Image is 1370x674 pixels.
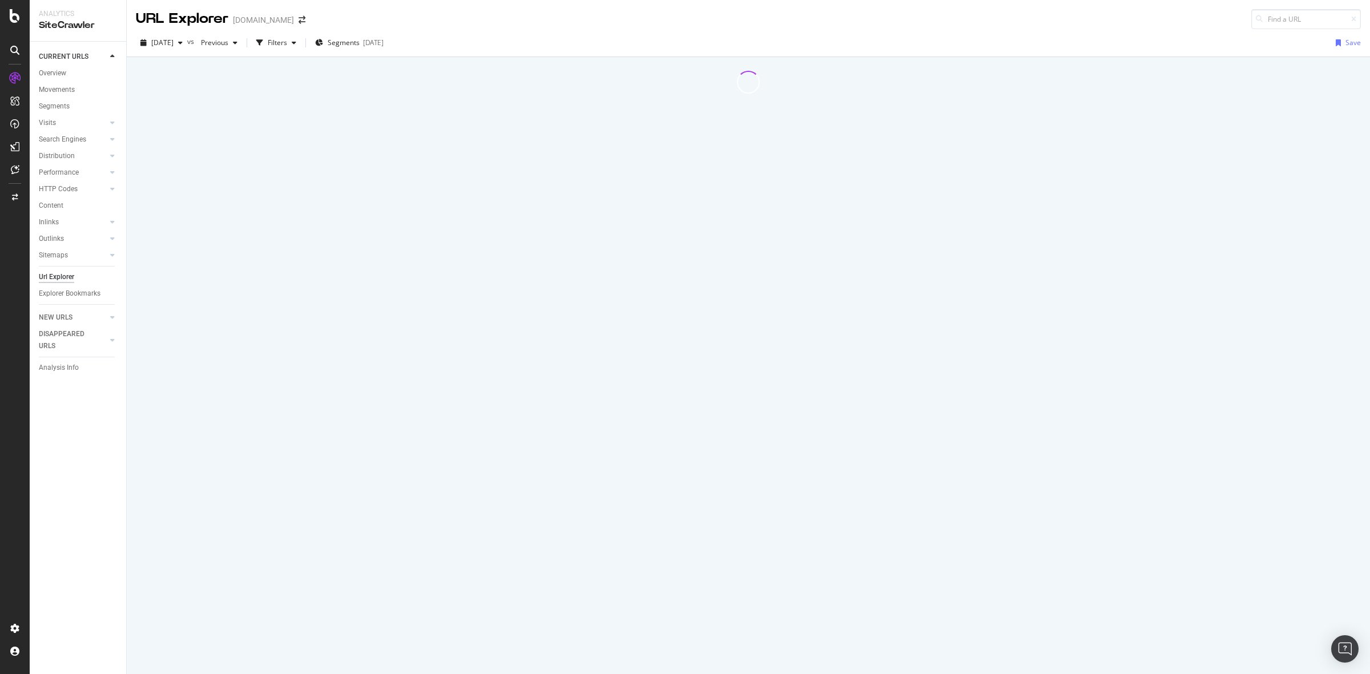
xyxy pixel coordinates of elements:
a: DISAPPEARED URLS [39,328,107,352]
div: [DATE] [363,38,384,47]
div: SiteCrawler [39,19,117,32]
div: Inlinks [39,216,59,228]
a: Search Engines [39,134,107,146]
div: Save [1345,38,1361,47]
div: Explorer Bookmarks [39,288,100,300]
a: Analysis Info [39,362,118,374]
div: Analytics [39,9,117,19]
a: Content [39,200,118,212]
a: Sitemaps [39,249,107,261]
button: Save [1331,34,1361,52]
div: Visits [39,117,56,129]
a: Performance [39,167,107,179]
a: Segments [39,100,118,112]
a: NEW URLS [39,312,107,324]
div: Search Engines [39,134,86,146]
div: Movements [39,84,75,96]
div: Outlinks [39,233,64,245]
div: DISAPPEARED URLS [39,328,96,352]
a: Movements [39,84,118,96]
div: Overview [39,67,66,79]
a: Url Explorer [39,271,118,283]
div: Filters [268,38,287,47]
input: Find a URL [1251,9,1361,29]
span: Previous [196,38,228,47]
button: Previous [196,34,242,52]
div: URL Explorer [136,9,228,29]
a: Visits [39,117,107,129]
div: Open Intercom Messenger [1331,635,1359,663]
div: Url Explorer [39,271,74,283]
a: CURRENT URLS [39,51,107,63]
a: Outlinks [39,233,107,245]
div: Analysis Info [39,362,79,374]
div: HTTP Codes [39,183,78,195]
a: Overview [39,67,118,79]
div: NEW URLS [39,312,72,324]
div: Content [39,200,63,212]
a: HTTP Codes [39,183,107,195]
div: CURRENT URLS [39,51,88,63]
div: Performance [39,167,79,179]
button: Segments[DATE] [311,34,388,52]
div: Segments [39,100,70,112]
span: Segments [328,38,360,47]
div: arrow-right-arrow-left [299,16,305,24]
button: [DATE] [136,34,187,52]
div: Distribution [39,150,75,162]
span: 2025 Oct. 3rd [151,38,174,47]
a: Inlinks [39,216,107,228]
div: Sitemaps [39,249,68,261]
span: vs [187,37,196,46]
a: Explorer Bookmarks [39,288,118,300]
a: Distribution [39,150,107,162]
button: Filters [252,34,301,52]
div: [DOMAIN_NAME] [233,14,294,26]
